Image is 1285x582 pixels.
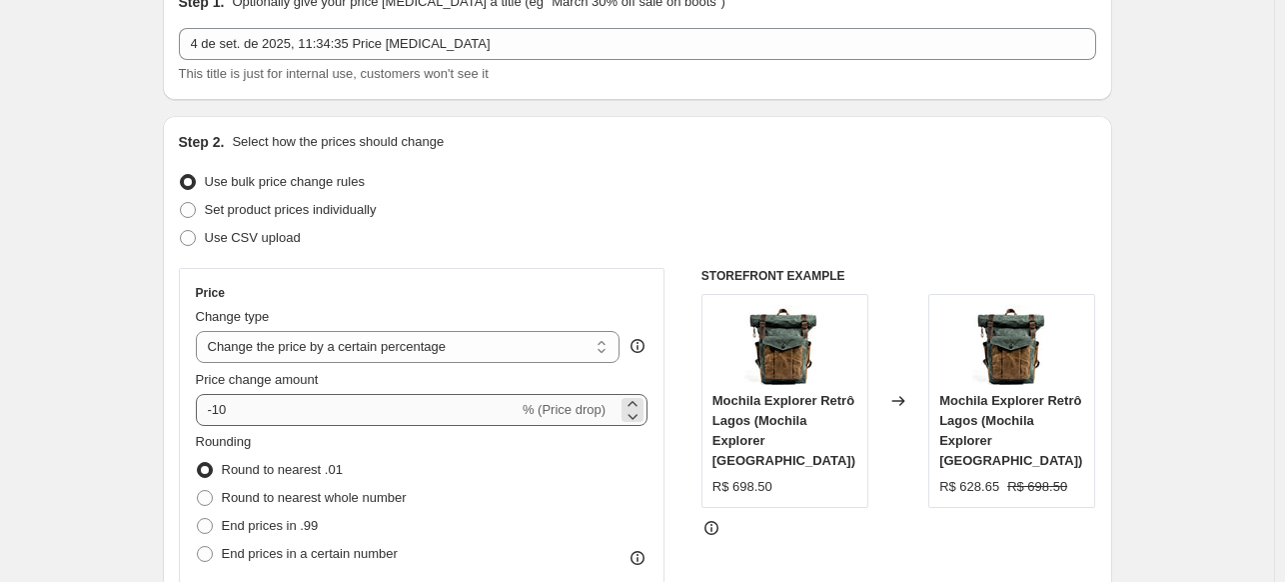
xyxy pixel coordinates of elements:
h3: Price [196,285,225,301]
span: This title is just for internal use, customers won't see it [179,66,489,81]
span: Use CSV upload [205,230,301,245]
input: 30% off holiday sale [179,28,1096,60]
h6: STOREFRONT EXAMPLE [701,268,1096,284]
span: Change type [196,309,270,324]
span: Round to nearest .01 [222,462,343,477]
input: -15 [196,394,519,426]
p: Select how the prices should change [232,132,444,152]
span: Set product prices individually [205,202,377,217]
div: R$ 628.65 [939,477,999,497]
div: R$ 698.50 [712,477,772,497]
span: Mochila Explorer Retrô Lagos (Mochila Explorer [GEOGRAPHIC_DATA]) [939,393,1082,468]
span: End prices in a certain number [222,546,398,561]
img: mochila-explorer-retro-lagos-almaselvagem-1_de0a2a8a-a126-4c05-82f2-8fd4db6b1cca_80x.jpg [744,305,824,385]
span: % (Price drop) [523,402,606,417]
span: Use bulk price change rules [205,174,365,189]
span: Rounding [196,434,252,449]
img: mochila-explorer-retro-lagos-almaselvagem-1_de0a2a8a-a126-4c05-82f2-8fd4db6b1cca_80x.jpg [972,305,1052,385]
span: Mochila Explorer Retrô Lagos (Mochila Explorer [GEOGRAPHIC_DATA]) [712,393,855,468]
strike: R$ 698.50 [1007,477,1067,497]
div: help [628,336,647,356]
span: End prices in .99 [222,518,319,533]
h2: Step 2. [179,132,225,152]
span: Round to nearest whole number [222,490,407,505]
span: Price change amount [196,372,319,387]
